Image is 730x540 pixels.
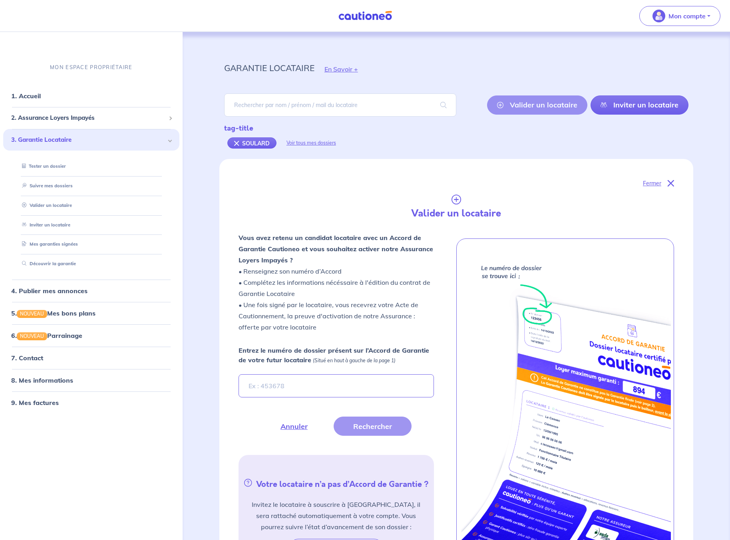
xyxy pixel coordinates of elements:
strong: Entrez le numéro de dossier présent sur l’Accord de Garantie de votre futur locataire [239,346,429,364]
button: Annuler [261,417,327,436]
div: 1. Accueil [3,88,179,104]
a: 9. Mes factures [11,399,59,407]
em: (Situé en haut à gauche de la page 1) [313,357,396,363]
div: 4. Publier mes annonces [3,283,179,299]
p: MON ESPACE PROPRIÉTAIRE [50,64,132,71]
div: tag-title [224,123,346,133]
button: illu_account_valid_menu.svgMon compte [639,6,720,26]
div: 8. Mes informations [3,373,179,389]
p: Mon compte [668,11,706,21]
div: 9. Mes factures [3,395,179,411]
div: 5.NOUVEAUMes bons plans [3,305,179,321]
img: illu_account_valid_menu.svg [652,10,665,22]
div: Tester un dossier [13,160,170,173]
h5: Votre locataire n’a pas d’Accord de Garantie ? [242,477,431,489]
a: Mes garanties signées [19,242,78,247]
button: En Savoir + [314,58,368,81]
a: 5.NOUVEAUMes bons plans [11,309,95,317]
div: 2. Assurance Loyers Impayés [3,110,179,126]
div: Découvrir la garantie [13,257,170,270]
a: Tester un dossier [19,163,66,169]
input: Ex : 453678 [239,374,434,397]
span: 3. Garantie Locataire [11,135,165,145]
div: Mes garanties signées [13,238,170,251]
div: 7. Contact [3,350,179,366]
a: Inviter un locataire [19,222,70,228]
strong: Vous avez retenu un candidat locataire avec un Accord de Garantie Cautioneo et vous souhaitez act... [239,234,433,264]
span: search [431,94,456,116]
div: Voir tous mes dossiers [276,133,346,153]
a: Suivre mes dossiers [19,183,73,189]
a: Inviter un locataire [591,95,688,115]
h4: Valider un locataire [345,208,567,219]
a: 4. Publier mes annonces [11,287,88,295]
p: Invitez le locataire à souscrire à [GEOGRAPHIC_DATA], il sera rattaché automatiquement à votre co... [248,499,424,532]
div: 3. Garantie Locataire [3,129,179,151]
a: 7. Contact [11,354,43,362]
img: Cautioneo [335,11,395,21]
div: Suivre mes dossiers [13,179,170,193]
div: Inviter un locataire [13,218,170,232]
div: SOULARD [227,137,276,149]
p: garantie locataire [224,61,314,75]
a: Découvrir la garantie [19,261,76,266]
p: • Renseignez son numéro d’Accord • Complétez les informations nécéssaire à l'édition du contrat d... [239,232,434,333]
a: 1. Accueil [11,92,41,100]
p: Fermer [643,178,661,189]
a: Valider un locataire [19,202,72,208]
div: 6.NOUVEAUParrainage [3,328,179,343]
span: 2. Assurance Loyers Impayés [11,113,165,123]
a: 6.NOUVEAUParrainage [11,332,82,339]
div: Valider un locataire [13,199,170,212]
a: 8. Mes informations [11,377,73,385]
input: Rechercher par nom / prénom / mail du locataire [224,93,456,117]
